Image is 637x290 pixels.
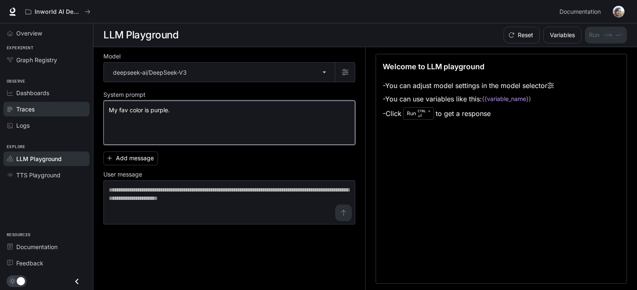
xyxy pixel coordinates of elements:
span: Logs [16,121,30,130]
span: Overview [16,29,42,38]
a: Feedback [3,256,90,270]
button: User avatar [610,3,627,20]
a: Traces [3,102,90,116]
span: TTS Playground [16,171,60,179]
h1: LLM Playground [103,27,178,43]
a: Logs [3,118,90,133]
span: Graph Registry [16,55,57,64]
p: Inworld AI Demos [35,8,81,15]
button: Variables [543,27,582,43]
p: User message [103,171,142,177]
li: - You can use variables like this: [383,92,554,106]
li: - Click to get a response [383,106,554,121]
img: User avatar [613,6,624,18]
button: All workspaces [22,3,94,20]
code: {{variable_name}} [482,95,531,103]
p: ⏎ [418,108,430,119]
button: Reset [504,27,540,43]
a: Documentation [3,240,90,254]
span: Dark mode toggle [17,276,25,285]
button: Add message [103,151,158,165]
li: - You can adjust model settings in the model selector [383,79,554,92]
div: deepseek-ai/DeepSeek-V3 [104,63,335,82]
a: TTS Playground [3,168,90,182]
span: LLM Playground [16,154,62,163]
span: Documentation [559,7,601,17]
a: LLM Playground [3,151,90,166]
a: Overview [3,26,90,40]
a: Dashboards [3,86,90,100]
span: Documentation [16,242,58,251]
p: Model [103,53,120,59]
span: Traces [16,105,35,113]
div: Run [403,107,434,120]
p: System prompt [103,92,145,98]
a: Documentation [556,3,607,20]
p: Welcome to LLM playground [383,61,484,72]
span: Feedback [16,259,43,267]
a: Graph Registry [3,53,90,67]
button: Close drawer [68,273,86,290]
p: CTRL + [418,108,430,113]
span: Dashboards [16,88,49,97]
p: deepseek-ai/DeepSeek-V3 [113,68,187,77]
